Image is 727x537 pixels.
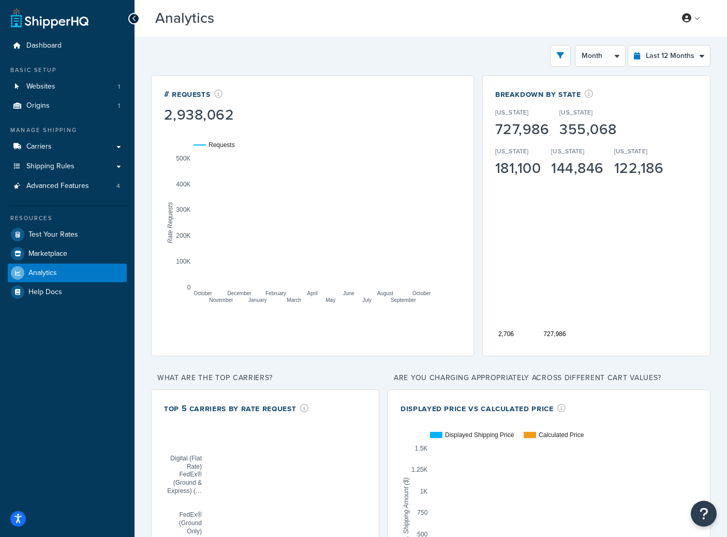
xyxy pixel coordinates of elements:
[495,122,549,137] div: 727,986
[307,290,317,296] text: April
[176,206,190,213] text: 300K
[391,297,417,302] text: September
[539,431,584,439] text: Calculated Price
[551,161,603,176] div: 144,846
[325,297,335,302] text: May
[8,177,127,196] a: Advanced Features4
[495,147,698,343] svg: A chart.
[8,264,127,282] a: Analytics
[8,77,127,96] a: Websites1
[362,297,372,302] text: July
[8,96,127,115] li: Origins
[176,154,190,162] text: 500K
[209,297,233,302] text: November
[8,225,127,244] a: Test Your Rates
[179,519,202,527] text: (Ground
[495,108,528,117] p: [US_STATE]
[228,290,252,296] text: December
[28,288,62,297] span: Help Docs
[187,528,202,535] text: Only)
[8,96,127,115] a: Origins1
[118,101,120,110] span: 1
[388,371,710,385] p: Are you charging appropriately across different cart values?
[26,142,52,151] span: Carriers
[8,177,127,196] li: Advanced Features
[151,371,379,385] p: What are the top carriers?
[495,147,528,156] p: [US_STATE]
[8,157,127,176] a: Shipping Rules
[343,290,354,296] text: June
[411,466,427,473] text: 1.25K
[495,161,541,176] div: 181,100
[495,88,677,100] div: Breakdown by State
[559,108,592,117] p: [US_STATE]
[26,41,62,50] span: Dashboard
[209,141,235,149] text: Requests
[176,232,190,239] text: 200K
[8,66,127,75] div: Basic Setup
[420,487,428,495] text: 1K
[26,101,50,110] span: Origins
[614,161,663,176] div: 122,186
[400,402,566,414] div: Displayed Price vs Calculated Price
[551,147,584,156] p: [US_STATE]
[8,214,127,223] div: Resources
[217,14,252,26] span: Beta
[26,182,89,191] span: Advanced Features
[559,122,616,137] div: 355,068
[28,269,57,278] span: Analytics
[187,463,202,470] text: Rate)
[691,501,717,527] button: Open Resource Center
[194,290,212,296] text: October
[412,290,431,296] text: October
[287,297,301,302] text: March
[176,258,190,265] text: 100K
[8,36,127,55] a: Dashboard
[116,182,120,191] span: 4
[179,471,202,478] text: FedEx®
[8,137,127,156] a: Carriers
[170,455,202,462] text: Digital (Flat
[614,147,647,156] p: [US_STATE]
[179,511,202,518] text: FedEx®
[8,283,127,301] a: Help Docs
[164,124,461,321] svg: A chart.
[187,283,191,291] text: 0
[265,290,286,296] text: February
[167,487,202,495] text: Express) (…
[8,126,127,135] div: Manage Shipping
[377,290,393,296] text: August
[28,230,78,239] span: Test Your Rates
[164,402,309,414] div: Top 5 Carriers by Rate Request
[167,202,174,243] text: Rate Requests
[164,88,234,100] div: # Requests
[498,330,514,338] text: 2,706
[26,162,75,171] span: Shipping Rules
[248,297,267,302] text: January
[550,45,571,67] button: open filter drawer
[415,444,428,452] text: 1.5K
[164,108,234,122] div: 2,938,062
[155,10,659,26] h3: Analytics
[118,82,120,91] span: 1
[417,509,427,516] text: 750
[8,244,127,263] a: Marketplace
[445,431,514,439] text: Displayed Shipping Price
[543,330,566,338] text: 727,986
[176,180,190,187] text: 400K
[8,77,127,96] li: Websites
[28,250,67,258] span: Marketplace
[26,82,55,91] span: Websites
